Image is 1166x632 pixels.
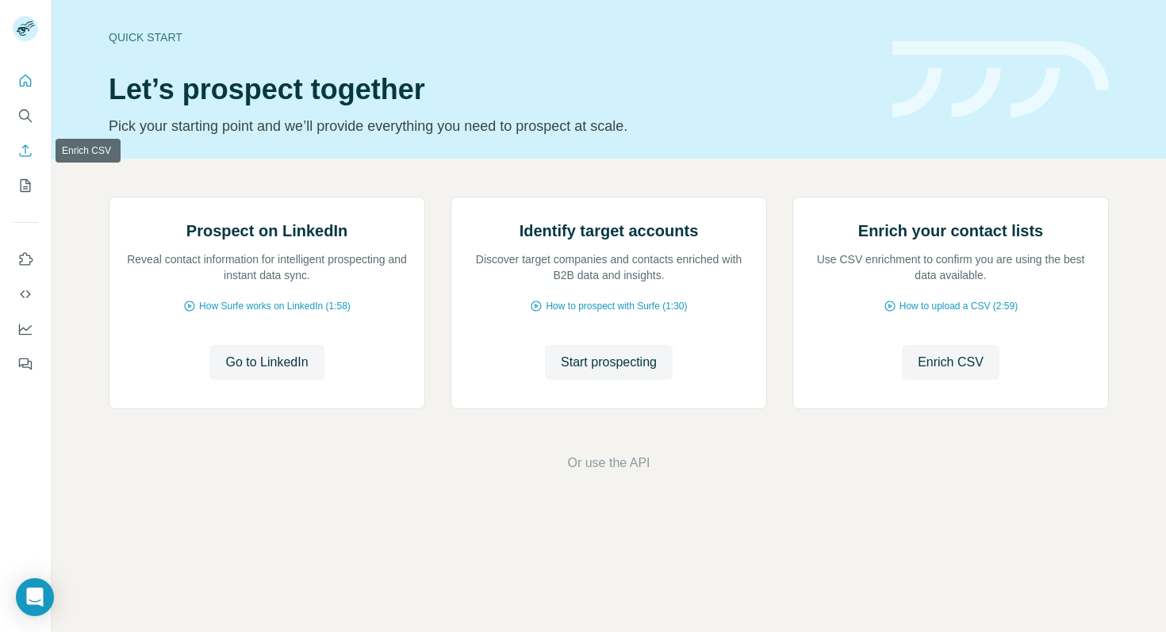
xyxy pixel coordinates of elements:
[13,171,38,200] button: My lists
[467,251,750,283] p: Discover target companies and contacts enriched with B2B data and insights.
[546,299,687,313] span: How to prospect with Surfe (1:30)
[13,245,38,274] button: Use Surfe on LinkedIn
[809,251,1092,283] p: Use CSV enrichment to confirm you are using the best data available.
[125,251,408,283] p: Reveal contact information for intelligent prospecting and instant data sync.
[918,353,984,372] span: Enrich CSV
[545,345,673,380] button: Start prospecting
[13,280,38,308] button: Use Surfe API
[109,115,873,137] p: Pick your starting point and we’ll provide everything you need to prospect at scale.
[209,345,324,380] button: Go to LinkedIn
[899,299,1018,313] span: How to upload a CSV (2:59)
[109,29,873,45] div: Quick start
[13,67,38,95] button: Quick start
[13,136,38,165] button: Enrich CSV
[16,578,54,616] div: Open Intercom Messenger
[567,454,650,473] button: Or use the API
[186,220,347,242] h2: Prospect on LinkedIn
[109,74,873,105] h1: Let’s prospect together
[561,353,657,372] span: Start prospecting
[225,353,308,372] span: Go to LinkedIn
[520,220,699,242] h2: Identify target accounts
[199,299,351,313] span: How Surfe works on LinkedIn (1:58)
[13,315,38,343] button: Dashboard
[858,220,1043,242] h2: Enrich your contact lists
[13,350,38,378] button: Feedback
[902,345,999,380] button: Enrich CSV
[13,102,38,130] button: Search
[892,41,1109,118] img: banner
